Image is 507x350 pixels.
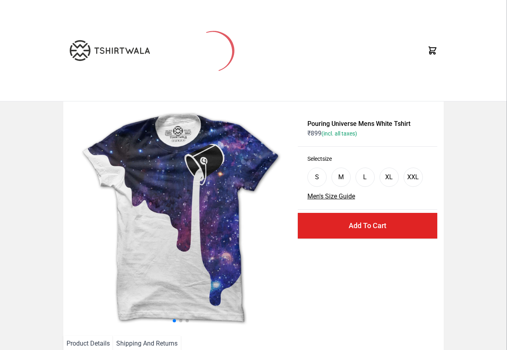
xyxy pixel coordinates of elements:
div: S [315,172,319,182]
button: Men's Size Guide [307,192,355,201]
div: M [338,172,344,182]
span: ₹ 899 [307,129,357,137]
div: XXL [407,172,419,182]
span: (incl. all taxes) [321,130,357,137]
img: galaxy.jpg [70,108,291,329]
h1: Pouring Universe Mens White Tshirt [307,119,428,129]
div: L [363,172,367,182]
button: Add To Cart [298,213,437,239]
div: XL [385,172,393,182]
img: TW-LOGO-400-104.png [70,40,150,61]
h3: Select size [307,155,428,163]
